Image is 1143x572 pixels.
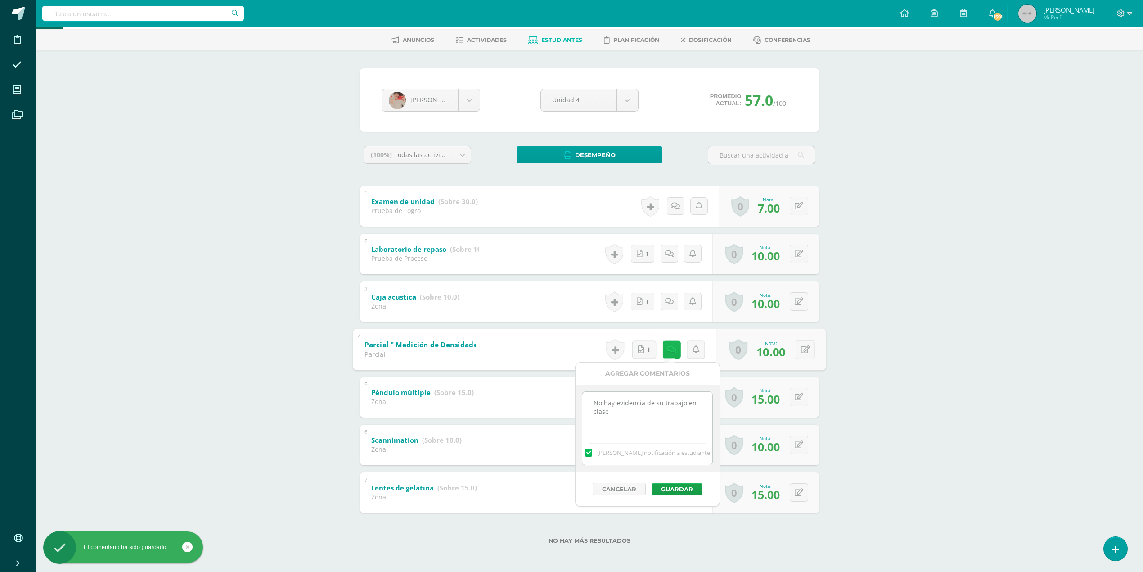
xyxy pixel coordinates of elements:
[371,254,479,263] div: Prueba de Proceso
[364,350,476,359] div: Parcial
[371,242,490,257] a: Laboratorio de repaso (Sobre 10.0)
[631,245,654,263] a: 1
[391,33,434,47] a: Anuncios
[422,436,462,445] strong: (Sobre 10.0)
[364,146,471,163] a: (100%)Todas las actividades de esta unidad
[371,206,478,215] div: Prueba de Logro
[773,99,786,108] span: /100
[371,245,446,254] b: Laboratorio de repaso
[552,89,605,110] span: Unidad 4
[751,296,780,311] span: 10.00
[371,493,477,501] div: Zona
[371,386,474,400] a: Péndulo múltiple (Sobre 15.0)
[371,302,459,310] div: Zona
[371,436,418,445] b: Scannimation
[541,36,582,43] span: Estudiantes
[517,146,662,163] a: Desempeño
[371,481,477,495] a: Lentes de gelatina (Sobre 15.0)
[1043,14,1095,21] span: Mi Perfil
[751,483,780,489] div: Nota:
[438,197,478,206] strong: (Sobre 30.0)
[434,388,474,397] strong: (Sobre 15.0)
[652,483,702,495] button: Guardar
[725,435,743,455] a: 0
[751,292,780,298] div: Nota:
[632,340,656,359] a: 1
[751,435,780,441] div: Nota:
[1018,5,1036,23] img: 45x45
[646,245,648,262] span: 1
[751,387,780,394] div: Nota:
[371,292,416,301] b: Caja acústica
[403,36,434,43] span: Anuncios
[371,433,462,448] a: Scannimation (Sobre 10.0)
[541,89,638,111] a: Unidad 4
[371,397,474,406] div: Zona
[993,12,1003,22] span: 1591
[410,95,461,104] span: [PERSON_NAME]
[437,483,477,492] strong: (Sobre 15.0)
[42,6,244,21] input: Busca un usuario...
[371,290,459,304] a: Caja acústica (Sobre 10.0)
[751,439,780,454] span: 10.00
[467,36,507,43] span: Actividades
[689,36,732,43] span: Dosificación
[765,36,810,43] span: Conferencias
[394,150,506,159] span: Todas las actividades de esta unidad
[725,387,743,408] a: 0
[364,337,529,352] a: Parcial " Medición de Densidades"
[725,244,743,264] a: 0
[751,244,780,250] div: Nota:
[360,537,819,544] label: No hay más resultados
[364,340,484,349] b: Parcial " Medición de Densidades"
[389,92,406,109] img: e06bbea6f9e2041c754cd61397beb357.png
[756,340,786,346] div: Nota:
[646,293,648,310] span: 1
[681,33,732,47] a: Dosificación
[371,483,434,492] b: Lentes de gelatina
[631,293,654,310] a: 1
[756,344,786,359] span: 10.00
[382,89,480,111] a: [PERSON_NAME]
[725,291,743,312] a: 0
[604,33,659,47] a: Planificación
[371,195,478,209] a: Examen de unidad (Sobre 30.0)
[751,248,780,263] span: 10.00
[725,482,743,503] a: 0
[371,445,462,454] div: Zona
[582,392,712,437] textarea: No hay evidencia de su trabajo en clase
[731,196,749,217] a: 0
[758,196,780,203] div: Nota:
[593,483,646,495] button: Cancelar
[751,391,780,407] span: 15.00
[371,388,431,397] b: Péndulo múltiple
[576,363,720,385] div: Agregar Comentarios
[729,339,747,360] a: 0
[710,93,742,107] span: Promedio actual:
[753,33,810,47] a: Conferencias
[575,147,616,163] span: Desempeño
[450,245,490,254] strong: (Sobre 10.0)
[371,197,435,206] b: Examen de unidad
[745,91,773,110] span: 57.0
[597,449,710,457] span: [PERSON_NAME] notificación a estudiante
[708,146,815,164] input: Buscar una actividad aquí...
[456,33,507,47] a: Actividades
[613,36,659,43] span: Planificación
[528,33,582,47] a: Estudiantes
[371,150,392,159] span: (100%)
[648,341,650,358] span: 1
[420,292,459,301] strong: (Sobre 10.0)
[751,487,780,502] span: 15.00
[1043,5,1095,14] span: [PERSON_NAME]
[758,200,780,216] span: 7.00
[43,543,203,551] div: El comentario ha sido guardado.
